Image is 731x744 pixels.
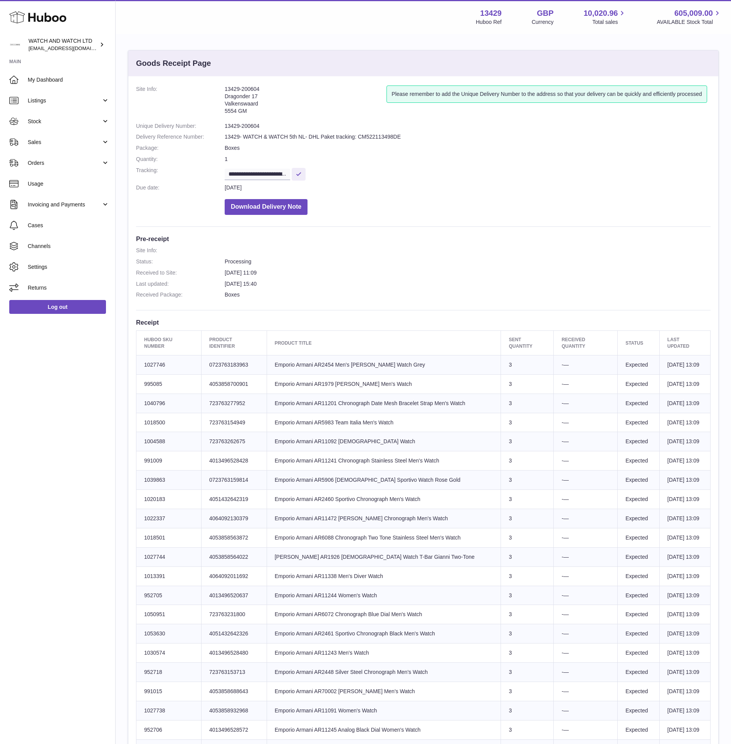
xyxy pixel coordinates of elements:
[267,528,501,547] td: Emporio Armani AR6088 Chronograph Two Tone Stainless Steel Men's Watch
[267,605,501,624] td: Emporio Armani AR6072 Chronograph Blue Dial Men's Watch
[136,547,202,566] td: 1027744
[554,528,618,547] td: -—
[501,471,554,490] td: 3
[201,643,267,663] td: 4013496528480
[618,509,660,528] td: Expected
[554,374,618,394] td: -—
[501,586,554,605] td: 3
[659,528,710,547] td: [DATE] 13:09
[501,355,554,374] td: 3
[501,451,554,471] td: 3
[501,701,554,720] td: 3
[618,432,660,451] td: Expected
[659,566,710,586] td: [DATE] 13:09
[201,413,267,432] td: 723763154949
[28,222,109,229] span: Cases
[28,243,109,250] span: Channels
[28,201,101,208] span: Invoicing and Payments
[501,566,554,586] td: 3
[501,413,554,432] td: 3
[201,663,267,682] td: 723763153713
[267,374,501,394] td: Emporio Armani AR1979 [PERSON_NAME] Men's Watch
[554,471,618,490] td: -—
[136,331,202,355] th: Huboo SKU Number
[28,118,101,125] span: Stock
[618,331,660,355] th: Status
[554,624,618,643] td: -—
[267,586,501,605] td: Emporio Armani AR11244 Women's Watch
[136,451,202,471] td: 991009
[659,355,710,374] td: [DATE] 13:09
[136,624,202,643] td: 1053630
[9,39,21,50] img: baris@watchandwatch.co.uk
[501,547,554,566] td: 3
[136,280,225,288] dt: Last updated:
[618,586,660,605] td: Expected
[28,284,109,292] span: Returns
[659,605,710,624] td: [DATE] 13:09
[618,374,660,394] td: Expected
[267,413,501,432] td: Emporio Armani AR5983 Team Italia Men's Watch
[201,701,267,720] td: 4053858932968
[267,643,501,663] td: Emporio Armani AR11243 Men's Watch
[659,624,710,643] td: [DATE] 13:09
[659,701,710,720] td: [DATE] 13:09
[659,432,710,451] td: [DATE] 13:09
[201,331,267,355] th: Product Identifier
[267,663,501,682] td: Emporio Armani AR2448 Silver Steel Chronograph Men's Watch
[501,331,554,355] th: Sent Quantity
[554,331,618,355] th: Received Quantity
[136,394,202,413] td: 1040796
[225,122,711,130] dd: 13429-200604
[618,528,660,547] td: Expected
[554,432,618,451] td: -—
[592,18,627,26] span: Total sales
[659,720,710,739] td: [DATE] 13:09
[267,471,501,490] td: Emporio Armani AR5906 [DEMOGRAPHIC_DATA] Sportivo Watch Rose Gold
[136,122,225,130] dt: Unique Delivery Number:
[136,318,711,327] h3: Receipt
[554,509,618,528] td: -—
[659,471,710,490] td: [DATE] 13:09
[267,624,501,643] td: Emporio Armani AR2461 Sportivo Chronograph Black Men's Watch
[554,490,618,509] td: -—
[618,355,660,374] td: Expected
[136,701,202,720] td: 1027738
[136,133,225,141] dt: Delivery Reference Number:
[501,682,554,701] td: 3
[267,355,501,374] td: Emporio Armani AR2454 Men's [PERSON_NAME] Watch Grey
[136,566,202,586] td: 1013391
[618,394,660,413] td: Expected
[554,566,618,586] td: -—
[501,374,554,394] td: 3
[501,720,554,739] td: 3
[618,720,660,739] td: Expected
[201,355,267,374] td: 0723763183963
[136,144,225,152] dt: Package:
[554,394,618,413] td: -—
[201,682,267,701] td: 4053858688643
[618,547,660,566] td: Expected
[201,547,267,566] td: 4053858564022
[618,490,660,509] td: Expected
[225,156,711,163] dd: 1
[136,58,211,69] h3: Goods Receipt Page
[554,663,618,682] td: -—
[201,471,267,490] td: 0723763159814
[267,566,501,586] td: Emporio Armani AR11338 Men's Diver Watch
[28,76,109,84] span: My Dashboard
[501,605,554,624] td: 3
[501,663,554,682] td: 3
[501,643,554,663] td: 3
[29,45,113,51] span: [EMAIL_ADDRESS][DOMAIN_NAME]
[201,528,267,547] td: 4053858563872
[225,133,711,141] dd: 13429- WATCH & WATCH 5th NL- DHL Paket tracking: CM522113498DE
[659,394,710,413] td: [DATE] 13:09
[201,490,267,509] td: 4051432642319
[618,643,660,663] td: Expected
[201,509,267,528] td: 4064092130379
[554,720,618,739] td: -—
[501,432,554,451] td: 3
[201,605,267,624] td: 723763231800
[267,720,501,739] td: Emporio Armani AR11245 Analog Black Dial Women's Watch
